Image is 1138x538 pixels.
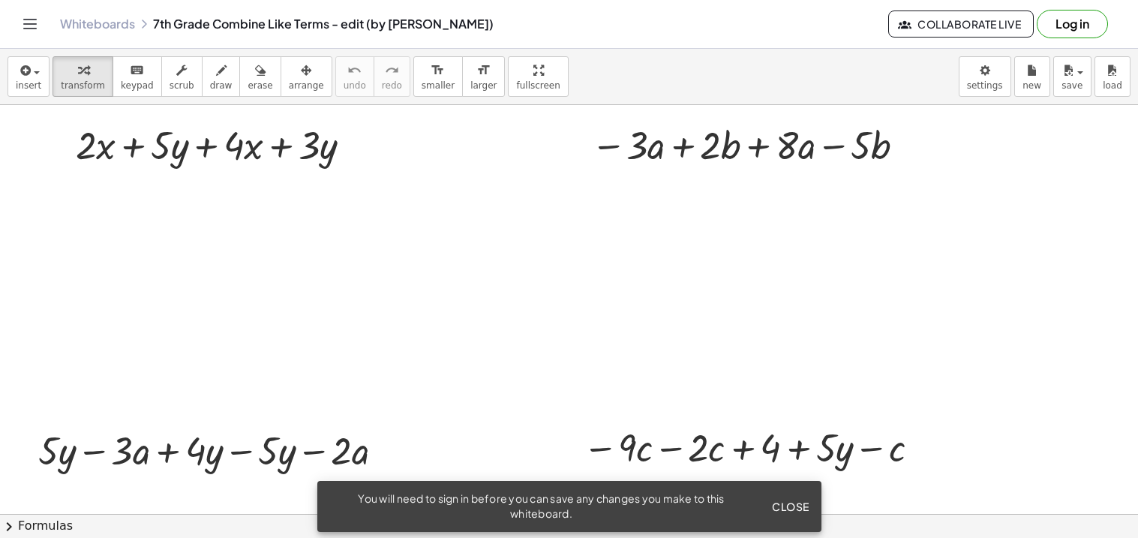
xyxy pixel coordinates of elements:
[470,80,497,91] span: larger
[772,500,809,513] span: Close
[210,80,233,91] span: draw
[374,56,410,97] button: redoredo
[161,56,203,97] button: scrub
[1014,56,1050,97] button: new
[1094,56,1130,97] button: load
[335,56,374,97] button: undoundo
[516,80,560,91] span: fullscreen
[422,80,455,91] span: smaller
[476,62,491,80] i: format_size
[508,56,568,97] button: fullscreen
[1103,80,1122,91] span: load
[382,80,402,91] span: redo
[53,56,113,97] button: transform
[347,62,362,80] i: undo
[462,56,505,97] button: format_sizelarger
[888,11,1034,38] button: Collaborate Live
[61,80,105,91] span: transform
[329,491,754,521] div: You will need to sign in before you can save any changes you make to this whiteboard.
[113,56,162,97] button: keyboardkeypad
[130,62,144,80] i: keyboard
[202,56,241,97] button: draw
[413,56,463,97] button: format_sizesmaller
[60,17,135,32] a: Whiteboards
[385,62,399,80] i: redo
[281,56,332,97] button: arrange
[239,56,281,97] button: erase
[766,493,815,520] button: Close
[1053,56,1091,97] button: save
[1022,80,1041,91] span: new
[248,80,272,91] span: erase
[16,80,41,91] span: insert
[344,80,366,91] span: undo
[959,56,1011,97] button: settings
[18,12,42,36] button: Toggle navigation
[289,80,324,91] span: arrange
[8,56,50,97] button: insert
[170,80,194,91] span: scrub
[967,80,1003,91] span: settings
[431,62,445,80] i: format_size
[1061,80,1082,91] span: save
[121,80,154,91] span: keypad
[901,17,1021,31] span: Collaborate Live
[1037,10,1108,38] button: Log in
